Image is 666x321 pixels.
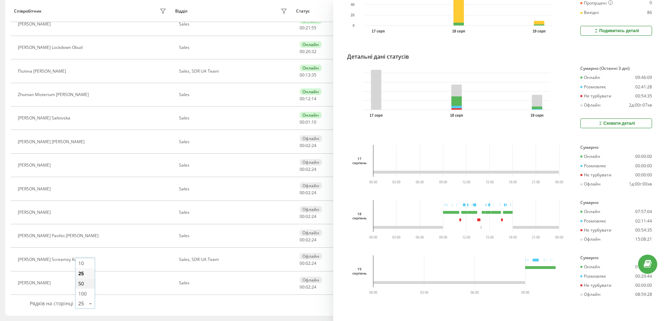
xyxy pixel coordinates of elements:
div: [PERSON_NAME] Pavlito [PERSON_NAME] [18,233,100,238]
div: 2д:00г:07хв [629,103,652,108]
span: 00 [300,72,305,78]
text: 06:00 [471,290,479,295]
div: Sales [179,280,289,285]
span: 100 [78,290,87,297]
span: 02 [306,213,310,219]
div: Розмовляє [580,85,606,89]
div: Офлайн [300,253,322,260]
div: : : [300,167,316,172]
div: серпень [352,216,367,220]
text: 00:00 [370,235,378,240]
div: 00:00:00 [635,173,652,177]
div: [PERSON_NAME] [PERSON_NAME] [18,139,86,144]
span: 13 [306,72,310,78]
div: [PERSON_NAME] [18,163,52,168]
div: : : [300,214,316,219]
span: 24 [311,284,316,290]
div: [PERSON_NAME] Lockdown Obud [18,45,84,50]
span: 24 [311,260,316,266]
text: 0 [352,24,355,28]
span: 10 [78,260,84,267]
div: [PERSON_NAME] [18,280,52,285]
text: 03:00 [393,180,401,184]
text: 18:00 [509,180,517,184]
div: Офлайн [300,229,322,236]
div: Співробітник [14,9,42,14]
div: Детальні дані статусів [347,52,409,61]
div: 0 [650,0,652,6]
span: 14 [311,96,316,102]
div: Sales, SDR UA Team [179,69,289,74]
div: Сумарно [580,145,652,150]
div: 02:11:44 [635,219,652,224]
div: серпень [352,161,367,165]
div: 09:46:09 [635,75,652,80]
div: [PERSON_NAME] Saltovska [18,116,72,121]
span: 00 [300,96,305,102]
span: 00 [300,237,305,243]
text: 09:00 [439,180,447,184]
text: 19 серп [530,114,543,117]
div: Онлайн [580,264,600,269]
div: Розмовляє [580,274,606,279]
span: Рядків на сторінці [30,300,73,307]
div: 00:00:00 [635,283,652,288]
div: Сумарно [580,255,652,260]
div: [PERSON_NAME] Screamzy Karvatskyi [18,257,94,262]
span: 24 [311,213,316,219]
span: 02 [306,237,310,243]
span: 21 [306,25,310,31]
div: Sales [179,163,289,168]
div: Не турбувати [580,173,611,177]
text: 17 серп [372,29,385,33]
div: Офлайн [580,292,601,297]
text: 18:00 [509,235,517,240]
div: [PERSON_NAME] [18,22,52,27]
span: 02 [306,260,310,266]
div: [PERSON_NAME] [18,187,52,191]
span: 00 [300,166,305,172]
button: Подивитись деталі [580,26,652,36]
div: 00:54:35 [635,94,652,99]
div: : : [300,120,316,125]
span: 01 [306,119,310,125]
div: Онлайн [580,75,600,80]
text: 15:00 [486,180,494,184]
text: 09:00 [521,290,529,295]
div: Sales, SDR UA Team [179,257,289,262]
text: 09:00 [439,235,447,240]
div: 00:00:00 [635,154,652,159]
div: 00:29:44 [635,274,652,279]
div: : : [300,238,316,242]
div: 1д:00г:00хв [629,182,652,187]
div: Не турбувати [580,283,611,288]
span: 00 [300,25,305,31]
text: 00:00 [555,235,563,240]
text: 12:00 [462,235,470,240]
div: Офлайн [580,237,601,242]
div: Сховати деталі [597,121,635,126]
div: Розмовляє [580,219,606,224]
div: Розмовляє [580,163,606,168]
div: Sales [179,116,289,121]
span: 55 [311,25,316,31]
div: 15:08:21 [635,237,652,242]
span: 02 [306,143,310,148]
text: 06:00 [416,180,424,184]
text: 40 [350,3,355,7]
div: Офлайн [300,206,322,213]
div: : : [300,190,316,195]
div: Онлайн [300,88,322,95]
div: 07:57:04 [635,209,652,214]
text: 00:00 [555,180,563,184]
div: серпень [352,271,367,275]
div: 17 [352,156,367,161]
span: 02 [306,190,310,196]
text: 03:00 [393,235,401,240]
div: 02:41:28 [635,85,652,89]
div: [PERSON_NAME] [18,210,52,215]
div: Офлайн [300,277,322,283]
div: : : [300,143,316,148]
span: 00 [300,119,305,125]
div: Zhuman Misterium [PERSON_NAME] [18,92,91,97]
